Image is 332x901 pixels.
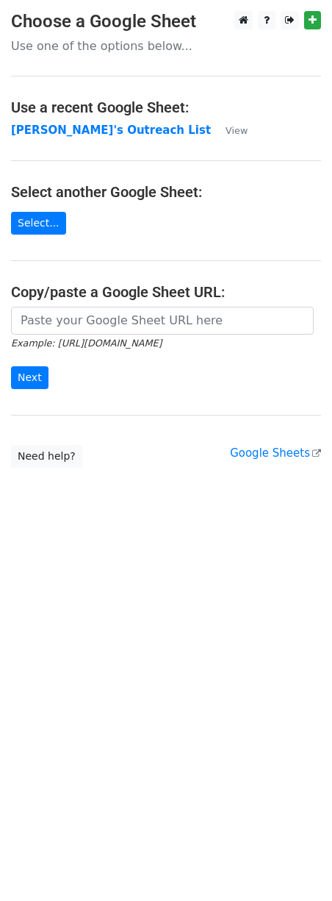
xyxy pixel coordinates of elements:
[230,446,321,460] a: Google Sheets
[11,38,321,54] p: Use one of the options below...
[11,183,321,201] h4: Select another Google Sheet:
[11,124,211,137] a: [PERSON_NAME]'s Outreach List
[11,283,321,301] h4: Copy/paste a Google Sheet URL:
[11,99,321,116] h4: Use a recent Google Sheet:
[11,445,82,468] a: Need help?
[225,125,248,136] small: View
[211,124,248,137] a: View
[11,307,314,335] input: Paste your Google Sheet URL here
[11,338,162,349] small: Example: [URL][DOMAIN_NAME]
[11,212,66,235] a: Select...
[11,366,48,389] input: Next
[11,11,321,32] h3: Choose a Google Sheet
